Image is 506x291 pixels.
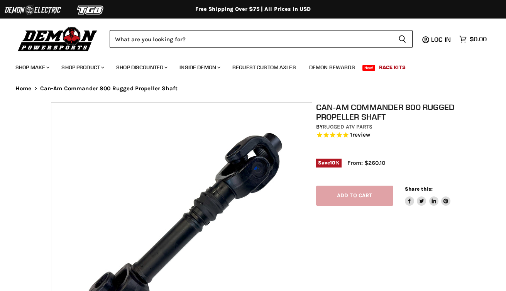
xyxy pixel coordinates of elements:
[316,123,459,131] div: by
[62,3,120,17] img: TGB Logo 2
[316,102,459,122] h1: Can-Am Commander 800 Rugged Propeller Shaft
[316,159,342,167] span: Save %
[10,59,54,75] a: Shop Make
[330,160,335,166] span: 10
[110,30,392,48] input: Search
[362,65,376,71] span: New!
[323,124,372,130] a: Rugged ATV Parts
[405,186,433,192] span: Share this:
[392,30,413,48] button: Search
[174,59,225,75] a: Inside Demon
[227,59,302,75] a: Request Custom Axles
[431,36,451,43] span: Log in
[40,85,178,92] span: Can-Am Commander 800 Rugged Propeller Shaft
[405,186,451,206] aside: Share this:
[110,59,172,75] a: Shop Discounted
[470,36,487,43] span: $0.00
[303,59,361,75] a: Demon Rewards
[15,85,32,92] a: Home
[352,132,371,139] span: review
[10,56,485,75] ul: Main menu
[428,36,455,43] a: Log in
[347,159,385,166] span: From: $260.10
[56,59,109,75] a: Shop Product
[4,3,62,17] img: Demon Electric Logo 2
[350,132,370,139] span: 1 reviews
[15,25,100,52] img: Demon Powersports
[455,34,491,45] a: $0.00
[373,59,411,75] a: Race Kits
[110,30,413,48] form: Product
[316,131,459,139] span: Rated 5.0 out of 5 stars 1 reviews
